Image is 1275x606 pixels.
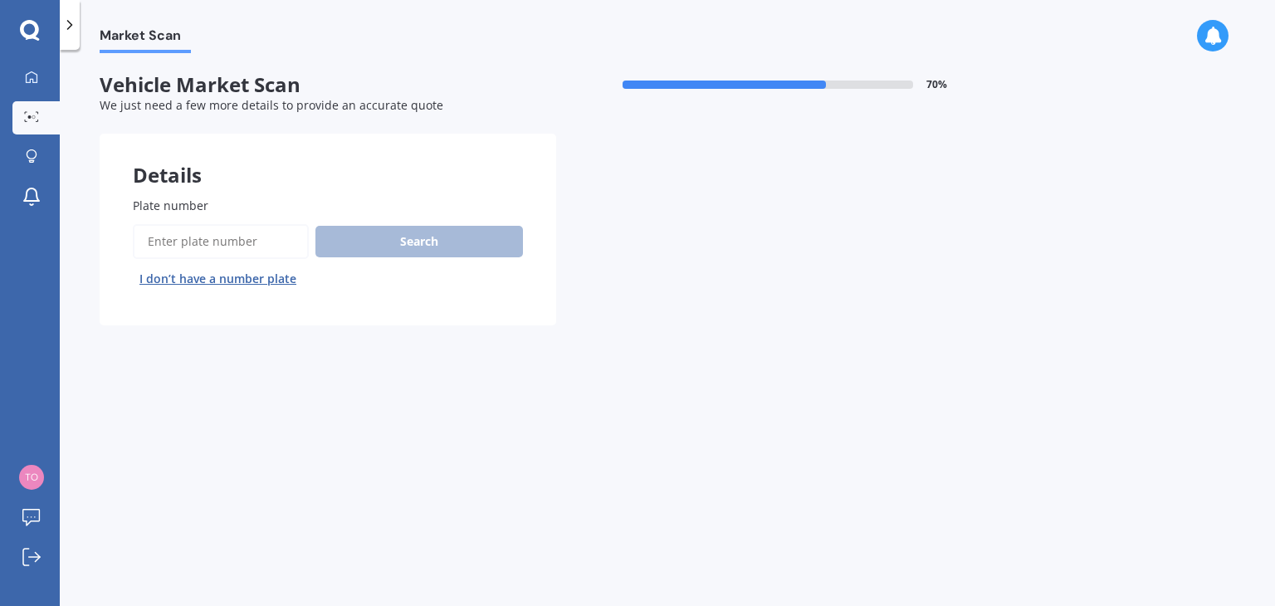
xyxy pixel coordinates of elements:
input: Enter plate number [133,224,309,259]
img: 8bd8153a9e561142d7df9ad37864a96e [19,465,44,490]
span: 70 % [926,79,947,90]
div: Details [100,134,556,183]
span: We just need a few more details to provide an accurate quote [100,97,443,113]
span: Vehicle Market Scan [100,73,556,97]
span: Plate number [133,198,208,213]
span: Market Scan [100,27,191,50]
button: I don’t have a number plate [133,266,303,292]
